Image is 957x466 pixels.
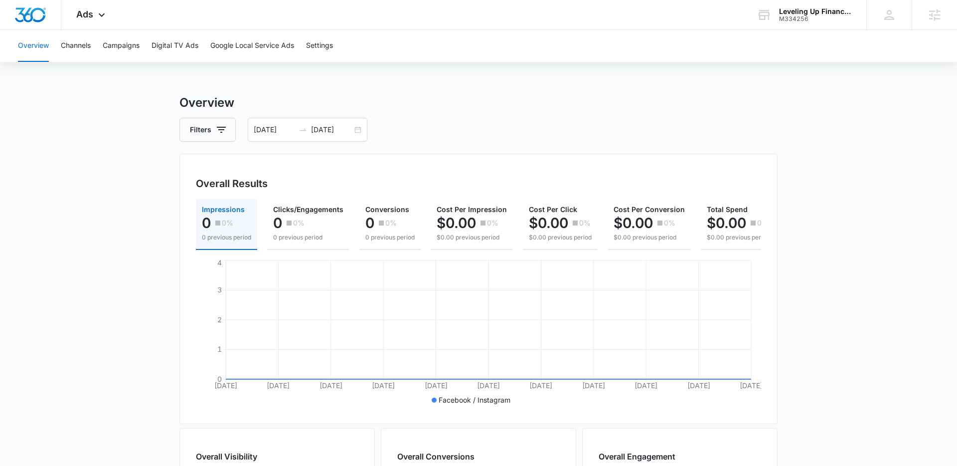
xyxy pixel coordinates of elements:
p: Facebook / Instagram [439,395,510,405]
p: 0% [664,220,675,227]
tspan: [DATE] [425,381,448,390]
p: 0% [222,220,233,227]
p: 0% [385,220,397,227]
button: Filters [179,118,236,142]
span: Clicks/Engagements [273,205,343,214]
tspan: [DATE] [214,381,237,390]
p: 0% [487,220,498,227]
p: $0.00 [437,215,476,231]
p: $0.00 previous period [707,233,770,242]
div: account name [779,7,852,15]
p: 0 [365,215,374,231]
span: Total Spend [707,205,748,214]
button: Settings [306,30,333,62]
p: $0.00 [614,215,653,231]
button: Channels [61,30,91,62]
tspan: 1 [217,345,222,353]
h2: Overall Engagement [599,451,675,463]
tspan: 2 [217,315,222,324]
span: swap-right [299,126,307,134]
span: Ads [76,9,93,19]
tspan: 4 [217,258,222,267]
p: $0.00 previous period [614,233,685,242]
h3: Overall Results [196,176,268,191]
h2: Overall Visibility [196,451,257,463]
p: $0.00 previous period [437,233,507,242]
p: 0 previous period [202,233,251,242]
p: $0.00 [529,215,568,231]
div: account id [779,15,852,22]
tspan: [DATE] [267,381,290,390]
button: Google Local Service Ads [210,30,294,62]
span: Cost Per Click [529,205,577,214]
p: 0 [202,215,211,231]
h2: Overall Conversions [397,451,475,463]
p: $0.00 [707,215,746,231]
span: to [299,126,307,134]
span: Cost Per Conversion [614,205,685,214]
p: 0 previous period [273,233,343,242]
button: Campaigns [103,30,140,62]
p: 0 previous period [365,233,415,242]
p: 0 [273,215,282,231]
tspan: [DATE] [740,381,763,390]
p: 0% [757,220,769,227]
tspan: [DATE] [635,381,657,390]
tspan: [DATE] [372,381,395,390]
tspan: [DATE] [477,381,500,390]
span: Cost Per Impression [437,205,507,214]
tspan: [DATE] [687,381,710,390]
input: Start date [254,124,295,135]
p: 0% [293,220,305,227]
p: 0% [579,220,591,227]
input: End date [311,124,352,135]
tspan: [DATE] [582,381,605,390]
tspan: 0 [217,375,222,383]
span: Conversions [365,205,409,214]
tspan: [DATE] [319,381,342,390]
p: $0.00 previous period [529,233,592,242]
tspan: [DATE] [529,381,552,390]
span: Impressions [202,205,245,214]
button: Overview [18,30,49,62]
h3: Overview [179,94,778,112]
tspan: 3 [217,285,222,294]
button: Digital TV Ads [152,30,198,62]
